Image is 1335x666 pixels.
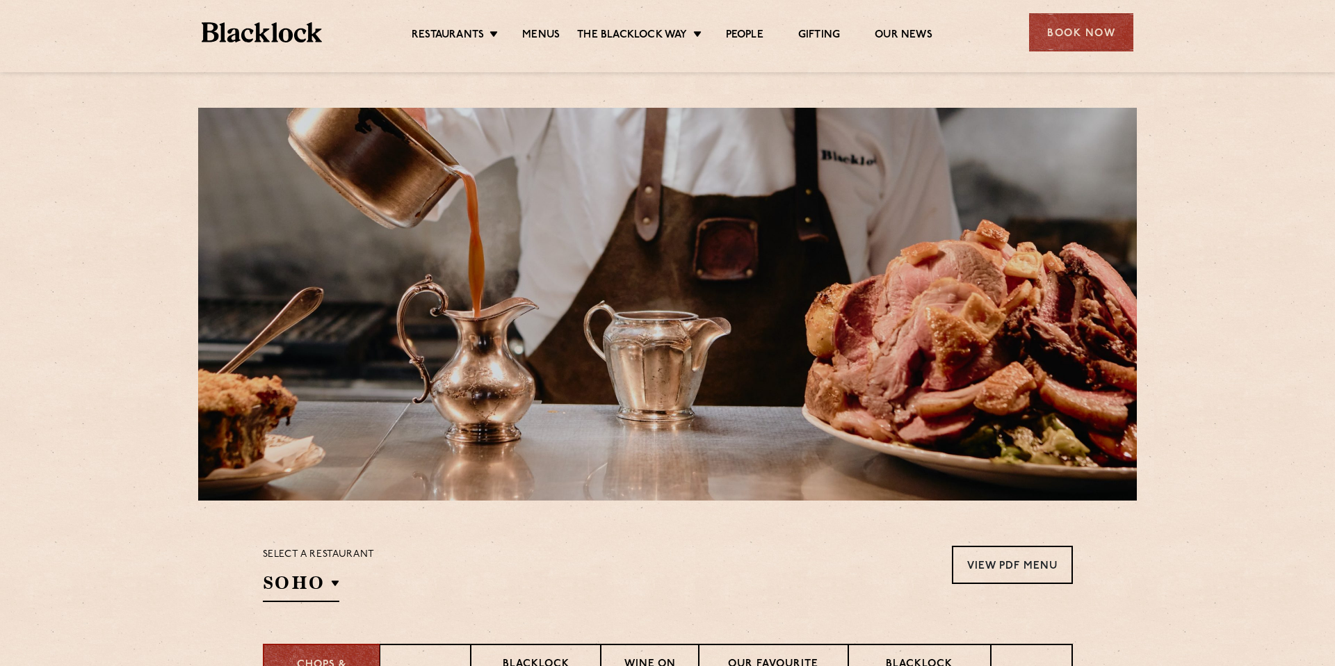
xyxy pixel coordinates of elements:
[263,571,339,602] h2: SOHO
[412,29,484,44] a: Restaurants
[577,29,687,44] a: The Blacklock Way
[202,22,322,42] img: BL_Textured_Logo-footer-cropped.svg
[798,29,840,44] a: Gifting
[263,546,375,564] p: Select a restaurant
[726,29,763,44] a: People
[1029,13,1133,51] div: Book Now
[875,29,932,44] a: Our News
[952,546,1073,584] a: View PDF Menu
[522,29,560,44] a: Menus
